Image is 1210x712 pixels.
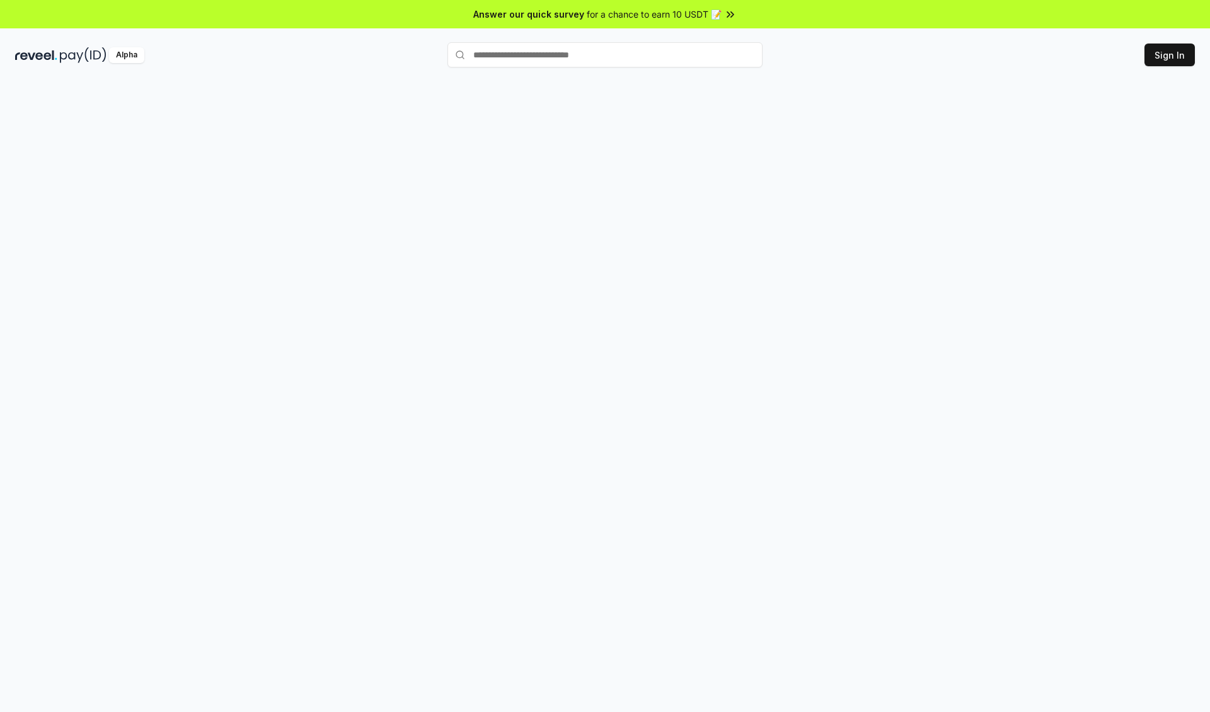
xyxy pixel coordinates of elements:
img: reveel_dark [15,47,57,63]
button: Sign In [1144,44,1195,66]
img: pay_id [60,47,107,63]
div: Alpha [109,47,144,63]
span: Answer our quick survey [473,8,584,21]
span: for a chance to earn 10 USDT 📝 [587,8,722,21]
